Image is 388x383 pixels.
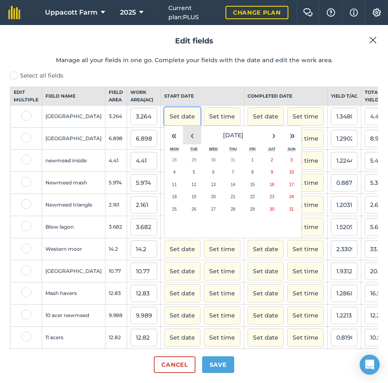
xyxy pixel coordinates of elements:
abbr: August 21, 2025 [230,194,235,199]
abbr: Tuesday [190,147,198,151]
th: Completed date [244,87,328,106]
button: Set date [248,306,284,325]
abbr: Thursday [229,147,237,151]
button: Set date [248,107,284,126]
button: Set time [287,328,324,347]
button: August 6, 2025 [204,166,223,179]
abbr: August 23, 2025 [270,194,274,199]
abbr: Monday [170,147,179,151]
abbr: August 27, 2025 [211,207,216,212]
th: Start date [161,87,244,106]
abbr: August 4, 2025 [173,170,176,174]
td: 6.898 [105,128,127,150]
abbr: July 29, 2025 [192,158,196,162]
abbr: August 28, 2025 [230,207,235,212]
td: Mash havers [42,282,105,305]
td: 4.41 [105,150,127,172]
abbr: August 26, 2025 [192,207,196,212]
button: August 15, 2025 [243,179,262,191]
button: » [283,126,301,144]
button: Set time [287,284,324,302]
button: August 30, 2025 [262,203,282,216]
button: Set date [164,107,200,126]
td: 3.682 [105,216,127,238]
button: Cancel [154,356,195,373]
button: Set date [164,262,200,280]
div: Open Intercom Messenger [360,355,380,375]
td: newmead inside [42,150,105,172]
abbr: July 28, 2025 [172,158,177,162]
button: Set time [204,284,240,302]
button: Set time [287,262,324,280]
abbr: August 25, 2025 [172,207,177,212]
a: Change plan [225,6,288,19]
th: Field Area [105,87,127,106]
abbr: Saturday [268,147,275,151]
button: August 14, 2025 [223,179,243,191]
button: August 9, 2025 [262,166,282,179]
button: Set time [287,196,324,214]
td: 5.974 [105,172,127,194]
abbr: August 10, 2025 [289,170,294,174]
abbr: August 16, 2025 [270,182,274,187]
button: Set date [248,284,284,302]
abbr: July 31, 2025 [230,158,235,162]
td: 9.988 [105,305,127,327]
button: August 26, 2025 [184,203,204,216]
td: 10 acer newmeed [42,305,105,327]
button: August 31, 2025 [282,203,301,216]
button: August 18, 2025 [165,191,184,203]
abbr: August 19, 2025 [192,194,196,199]
button: July 28, 2025 [165,154,184,166]
abbr: August 24, 2025 [289,194,294,199]
label: Select all fields [10,71,378,80]
abbr: August 17, 2025 [289,182,294,187]
p: Manage all your fields in one go. Complete your fields with the date and edit the work area. [10,55,378,65]
th: Field name [42,87,105,106]
button: August 27, 2025 [204,203,223,216]
td: 3.097 [105,349,127,371]
img: A cog icon [372,8,382,17]
td: Western moor [42,238,105,260]
button: August 21, 2025 [223,191,243,203]
td: 2.161 [105,194,127,216]
th: Edit multiple [10,87,42,106]
td: 3.264 [105,106,127,128]
span: [DATE] [223,131,243,139]
abbr: August 13, 2025 [211,182,216,187]
img: A question mark icon [326,8,336,17]
abbr: Friday [250,147,256,151]
td: Newmeed triangle [42,194,105,216]
button: July 30, 2025 [204,154,223,166]
button: August 12, 2025 [184,179,204,191]
abbr: August 2, 2025 [271,158,273,162]
button: Set date [164,328,200,347]
button: August 19, 2025 [184,191,204,203]
button: Set date [164,284,200,302]
img: svg+xml;base64,PHN2ZyB4bWxucz0iaHR0cDovL3d3dy53My5vcmcvMjAwMC9zdmciIHdpZHRoPSIyMiIgaGVpZ2h0PSIzMC... [369,35,377,45]
th: Yield t / Ac [328,87,361,106]
td: [GEOGRAPHIC_DATA] [42,128,105,150]
button: August 28, 2025 [223,203,243,216]
abbr: August 29, 2025 [250,207,255,212]
td: [GEOGRAPHIC_DATA] [42,260,105,282]
button: Set date [248,262,284,280]
button: Set time [287,151,324,170]
button: August 10, 2025 [282,166,301,179]
span: 2025 [120,8,136,18]
td: Newmeed mash [42,172,105,194]
button: August 23, 2025 [262,191,282,203]
abbr: August 6, 2025 [212,170,215,174]
abbr: August 31, 2025 [289,207,294,212]
button: August 5, 2025 [184,166,204,179]
td: [GEOGRAPHIC_DATA] [42,106,105,128]
button: Set date [164,240,200,258]
button: August 1, 2025 [243,154,262,166]
abbr: August 8, 2025 [251,170,254,174]
button: August 22, 2025 [243,191,262,203]
button: August 3, 2025 [282,154,301,166]
button: Set time [287,129,324,148]
abbr: August 15, 2025 [250,182,255,187]
button: Save [202,356,234,373]
button: ‹ [183,126,201,144]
